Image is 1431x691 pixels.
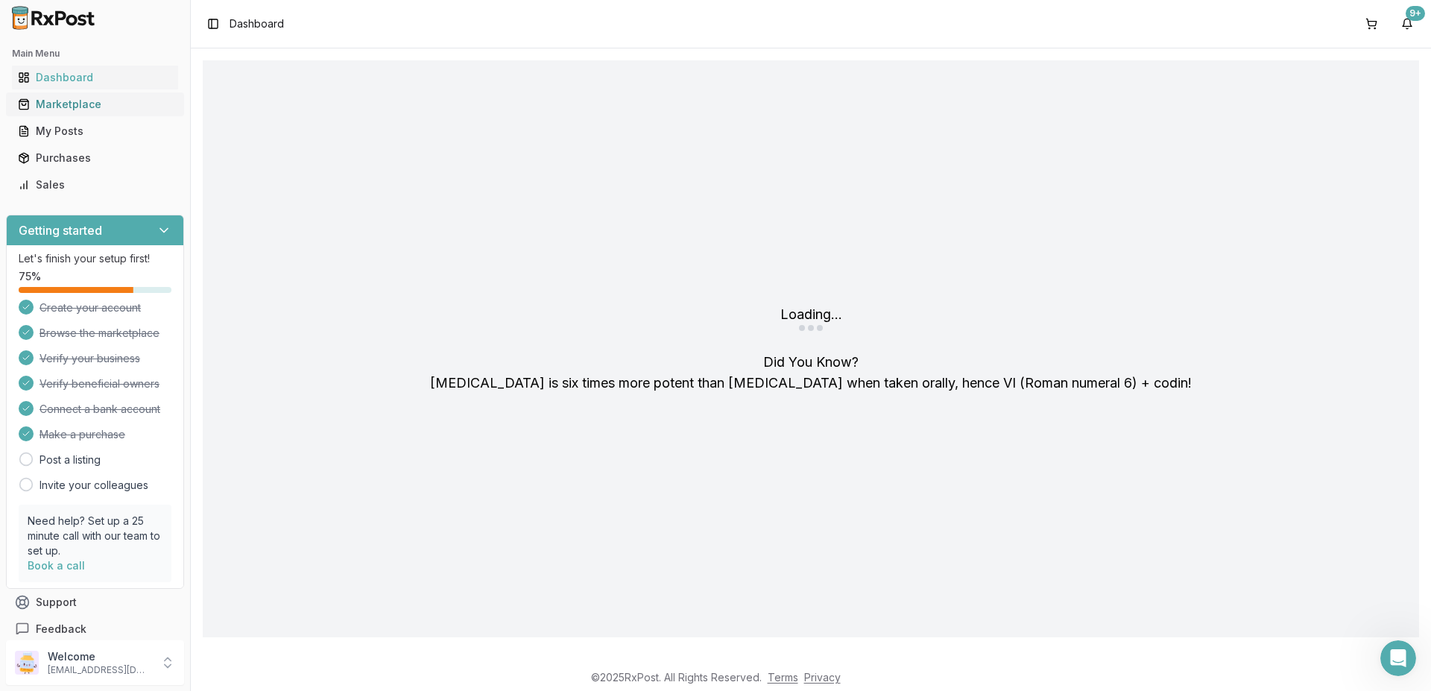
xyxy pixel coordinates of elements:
[15,651,39,675] img: User avatar
[768,671,798,684] a: Terms
[6,173,184,197] button: Sales
[18,70,172,85] div: Dashboard
[230,16,284,31] span: Dashboard
[6,6,101,30] img: RxPost Logo
[6,589,184,616] button: Support
[430,375,1192,391] span: [MEDICAL_DATA] is six times more potent than [MEDICAL_DATA] when taken orally, hence VI (Roman nu...
[40,478,148,493] a: Invite your colleagues
[19,251,171,266] p: Let's finish your setup first!
[230,16,284,31] nav: breadcrumb
[40,376,159,391] span: Verify beneficial owners
[12,171,178,198] a: Sales
[780,304,842,325] div: Loading...
[1380,640,1416,676] iframe: Intercom live chat
[36,622,86,637] span: Feedback
[18,151,172,165] div: Purchases
[48,649,151,664] p: Welcome
[19,269,41,284] span: 75 %
[804,671,841,684] a: Privacy
[1406,6,1425,21] div: 9+
[40,427,125,442] span: Make a purchase
[6,66,184,89] button: Dashboard
[18,177,172,192] div: Sales
[18,97,172,112] div: Marketplace
[6,92,184,116] button: Marketplace
[40,351,140,366] span: Verify your business
[18,124,172,139] div: My Posts
[12,118,178,145] a: My Posts
[430,352,1192,394] div: Did You Know?
[6,119,184,143] button: My Posts
[12,145,178,171] a: Purchases
[6,616,184,643] button: Feedback
[48,664,151,676] p: [EMAIL_ADDRESS][DOMAIN_NAME]
[12,48,178,60] h2: Main Menu
[12,91,178,118] a: Marketplace
[12,64,178,91] a: Dashboard
[40,452,101,467] a: Post a listing
[28,559,85,572] a: Book a call
[1395,12,1419,36] button: 9+
[6,146,184,170] button: Purchases
[40,300,141,315] span: Create your account
[40,326,159,341] span: Browse the marketplace
[19,221,102,239] h3: Getting started
[28,514,162,558] p: Need help? Set up a 25 minute call with our team to set up.
[40,402,160,417] span: Connect a bank account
